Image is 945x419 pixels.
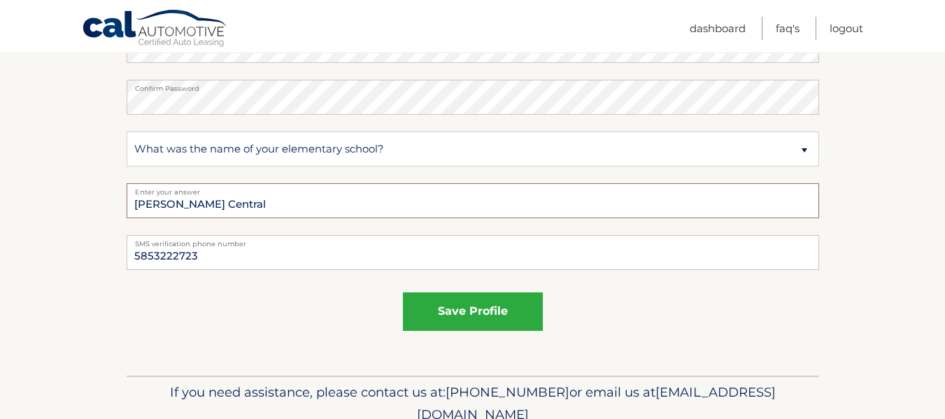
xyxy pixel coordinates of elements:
[127,183,819,194] label: Enter your answer
[776,17,800,40] a: FAQ's
[127,80,819,91] label: Confirm Password
[403,292,543,331] button: save profile
[690,17,746,40] a: Dashboard
[127,235,819,270] input: Telephone number for SMS login verification
[82,9,229,50] a: Cal Automotive
[830,17,863,40] a: Logout
[127,183,819,218] input: Enter your answer
[446,384,569,400] span: [PHONE_NUMBER]
[127,235,819,246] label: SMS verification phone number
